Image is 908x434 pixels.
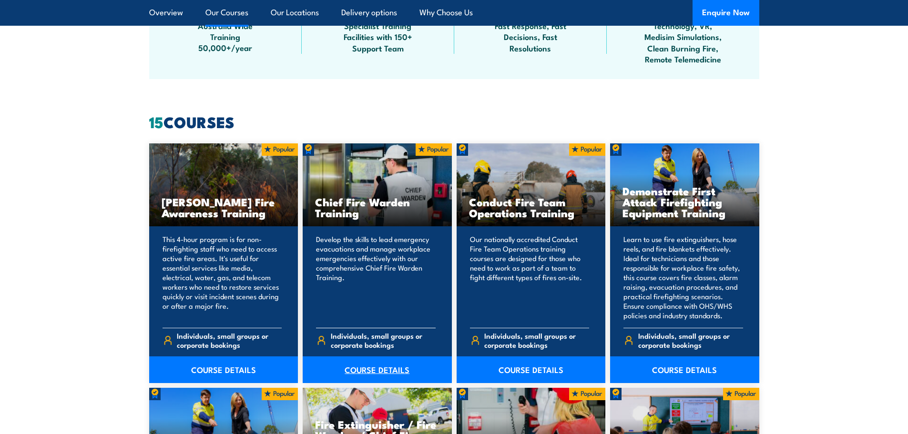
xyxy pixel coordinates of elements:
span: Australia Wide Training 50,000+/year [183,20,268,53]
a: COURSE DETAILS [457,356,606,383]
span: Individuals, small groups or corporate bookings [484,331,589,349]
h3: Conduct Fire Team Operations Training [469,196,593,218]
span: Specialist Training Facilities with 150+ Support Team [335,20,421,53]
span: Technology, VR, Medisim Simulations, Clean Burning Fire, Remote Telemedicine [640,20,726,65]
p: This 4-hour program is for non-firefighting staff who need to access active fire areas. It's usef... [163,234,282,320]
h3: Chief Fire Warden Training [315,196,439,218]
span: Individuals, small groups or corporate bookings [331,331,436,349]
span: Fast Response, Fast Decisions, Fast Resolutions [488,20,573,53]
a: COURSE DETAILS [149,356,298,383]
span: Individuals, small groups or corporate bookings [638,331,743,349]
h3: Demonstrate First Attack Firefighting Equipment Training [622,185,747,218]
p: Our nationally accredited Conduct Fire Team Operations training courses are designed for those wh... [470,234,590,320]
h3: [PERSON_NAME] Fire Awareness Training [162,196,286,218]
a: COURSE DETAILS [610,356,759,383]
p: Learn to use fire extinguishers, hose reels, and fire blankets effectively. Ideal for technicians... [623,234,743,320]
span: Individuals, small groups or corporate bookings [177,331,282,349]
strong: 15 [149,110,163,133]
a: COURSE DETAILS [303,356,452,383]
p: Develop the skills to lead emergency evacuations and manage workplace emergencies effectively wit... [316,234,436,320]
h2: COURSES [149,115,759,128]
